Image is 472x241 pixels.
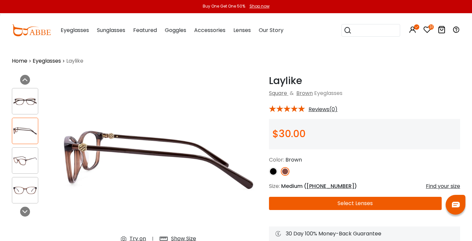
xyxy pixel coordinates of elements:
[288,89,295,97] span: &
[133,26,157,34] span: Featured
[233,26,251,34] span: Lenses
[276,230,454,238] div: 30 Day 100% Money-Back Guarantee
[61,26,89,34] span: Eyeglasses
[12,95,38,108] img: Laylike Brown Acetate Eyeglasses , UniversalBridgeFit Frames from ABBE Glasses
[203,3,245,9] div: Buy One Get One 50%
[12,125,38,137] img: Laylike Brown Acetate Eyeglasses , UniversalBridgeFit Frames from ABBE Glasses
[423,27,431,35] a: 31
[97,26,125,34] span: Sunglasses
[246,3,270,9] a: Shop now
[452,202,460,207] img: chat
[269,89,287,97] a: Square
[426,182,460,190] div: Find your size
[12,24,51,36] img: abbeglasses.com
[269,156,284,164] span: Color:
[285,156,302,164] span: Brown
[272,127,306,141] span: $30.00
[296,89,313,97] a: Brown
[314,89,342,97] span: Eyeglasses
[165,26,186,34] span: Goggles
[269,197,442,210] button: Select Lenses
[269,182,280,190] span: Size:
[12,57,27,65] a: Home
[12,154,38,167] img: Laylike Brown Acetate Eyeglasses , UniversalBridgeFit Frames from ABBE Glasses
[309,106,338,112] span: Reviews(0)
[194,26,225,34] span: Accessories
[269,75,460,87] h1: Laylike
[259,26,283,34] span: Our Story
[281,182,357,190] span: Medium ( )
[33,57,61,65] a: Eyeglasses
[428,24,434,30] i: 31
[12,184,38,197] img: Laylike Brown Acetate Eyeglasses , UniversalBridgeFit Frames from ABBE Glasses
[250,3,270,9] div: Shop now
[66,57,83,65] span: Laylike
[307,182,354,190] span: [PHONE_NUMBER]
